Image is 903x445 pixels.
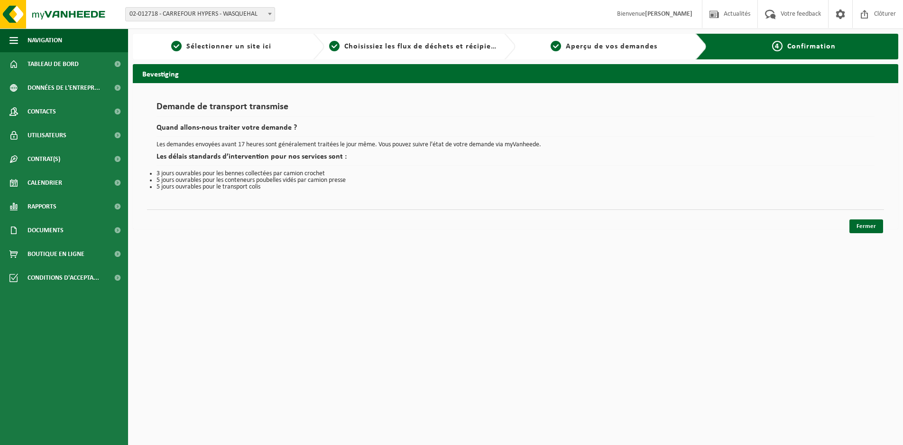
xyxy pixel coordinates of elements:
li: 5 jours ouvrables pour les conteneurs poubelles vidés par camion presse [157,177,875,184]
span: Tableau de bord [28,52,79,76]
li: 3 jours ouvrables pour les bennes collectées par camion crochet [157,170,875,177]
span: Boutique en ligne [28,242,84,266]
span: Conditions d'accepta... [28,266,99,290]
span: Contrat(s) [28,147,60,171]
span: 4 [772,41,783,51]
li: 5 jours ouvrables pour le transport colis [157,184,875,190]
a: 3Aperçu de vos demandes [520,41,688,52]
span: Aperçu de vos demandes [566,43,657,50]
a: Fermer [849,219,883,233]
span: Sélectionner un site ici [186,43,271,50]
a: 1Sélectionner un site ici [138,41,305,52]
span: 1 [171,41,182,51]
span: 3 [551,41,561,51]
span: Documents [28,218,64,242]
a: 2Choisissiez les flux de déchets et récipients [329,41,497,52]
span: Confirmation [787,43,836,50]
span: Utilisateurs [28,123,66,147]
span: Rapports [28,195,56,218]
h2: Les délais standards d’intervention pour nos services sont : [157,153,875,166]
span: 02-012718 - CARREFOUR HYPERS - WASQUEHAL [125,7,275,21]
h2: Bevestiging [133,64,898,83]
strong: [PERSON_NAME] [645,10,692,18]
span: Contacts [28,100,56,123]
h1: Demande de transport transmise [157,102,875,117]
span: Données de l'entrepr... [28,76,100,100]
h2: Quand allons-nous traiter votre demande ? [157,124,875,137]
span: 2 [329,41,340,51]
span: Choisissiez les flux de déchets et récipients [344,43,502,50]
span: 02-012718 - CARREFOUR HYPERS - WASQUEHAL [126,8,275,21]
p: Les demandes envoyées avant 17 heures sont généralement traitées le jour même. Vous pouvez suivre... [157,142,875,148]
span: Navigation [28,28,62,52]
span: Calendrier [28,171,62,195]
